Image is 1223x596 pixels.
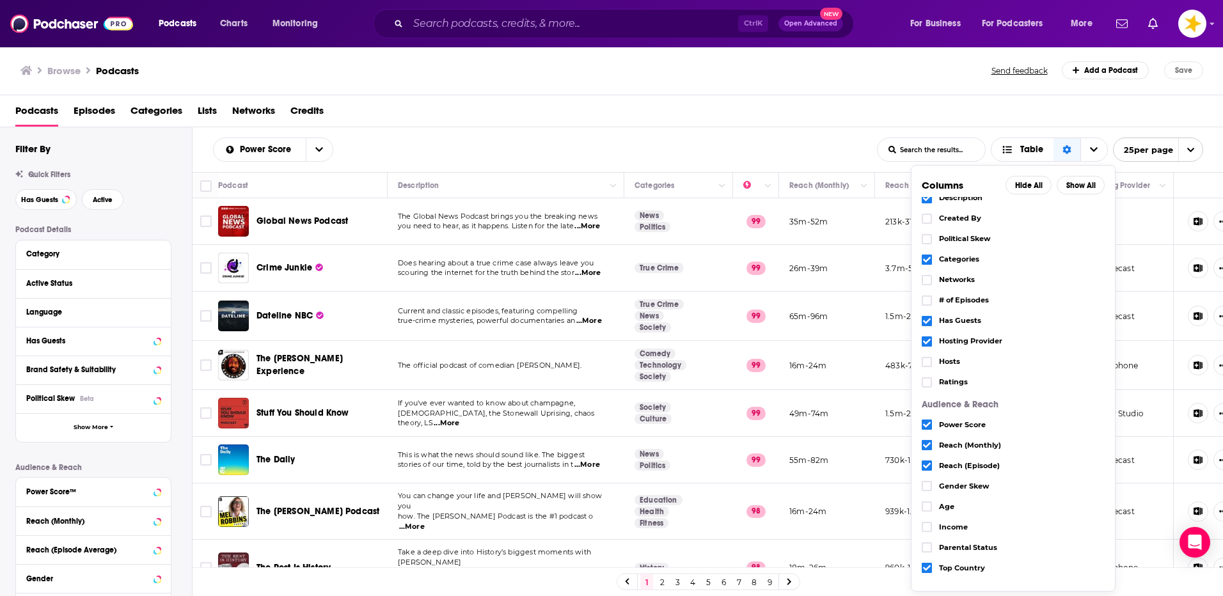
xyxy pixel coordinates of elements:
[939,194,1105,201] span: Description
[656,574,668,590] a: 2
[982,15,1043,33] span: For Podcasters
[635,263,684,273] a: True Crime
[606,178,621,194] button: Column Actions
[218,553,249,583] img: The Rest Is History
[218,398,249,428] a: Stuff You Should Know
[939,276,1105,283] span: Networks
[789,360,826,371] p: 16m-24m
[28,170,70,179] span: Quick Filters
[256,562,331,573] span: The Rest Is History
[200,562,212,574] span: Toggle select row
[939,358,1105,365] span: Hosts
[738,15,768,32] span: Ctrl K
[686,574,699,590] a: 4
[1164,61,1203,79] button: Save
[214,145,306,154] button: open menu
[256,216,348,226] span: Global News Podcast
[635,563,669,573] a: History
[885,562,926,573] p: 960k-1.4m
[635,414,672,424] a: Culture
[256,506,379,517] span: The [PERSON_NAME] Podcast
[885,408,926,419] p: 1.5m-2.2m
[1180,527,1210,558] div: Open Intercom Messenger
[778,16,843,31] button: Open AdvancedNew
[885,360,926,371] p: 483k-718k
[398,547,591,567] span: Take a deep dive into History’s biggest moments with [PERSON_NAME]
[789,311,828,322] p: 65m-96m
[635,178,674,193] div: Categories
[218,206,249,237] a: Global News Podcast
[398,460,573,469] span: stories of our time, told by the best journalists in t
[82,189,123,210] button: Active
[789,178,849,193] div: Reach (Monthly)
[200,310,212,322] span: Toggle select row
[789,216,828,227] p: 35m-52m
[789,263,828,274] p: 26m-39m
[910,15,961,33] span: For Business
[264,13,335,34] button: open menu
[1091,408,1144,419] p: Omny Studio
[218,496,249,527] img: The Mel Robbins Podcast
[150,13,213,34] button: open menu
[74,424,108,431] span: Show More
[748,574,761,590] a: 8
[398,258,594,267] span: Does hearing about a true crime case always leave you
[398,361,581,370] span: The official podcast of comedian [PERSON_NAME].
[789,455,828,466] p: 55m-82m
[901,13,977,34] button: open menu
[885,263,928,274] p: 3.7m-5.6m
[26,394,75,403] span: Political Skew
[15,463,171,472] p: Audience & Reach
[26,336,150,345] div: Has Guests
[398,450,585,459] span: This is what the news should sound like. The biggest
[743,178,761,193] div: Power Score
[1114,140,1173,160] span: 25 per page
[1178,10,1206,38] span: Logged in as Spreaker_Prime
[635,460,670,471] a: Politics
[635,222,670,232] a: Politics
[159,15,196,33] span: Podcasts
[922,180,1000,191] h3: Columns
[15,225,171,234] p: Podcast Details
[26,361,161,377] a: Brand Safety & Suitability
[272,15,318,33] span: Monitoring
[218,444,249,475] a: The Daily
[1113,137,1203,162] button: open menu
[26,249,152,258] div: Category
[26,365,150,374] div: Brand Safety & Suitability
[26,275,161,291] button: Active Status
[1111,13,1133,35] a: Show notifications dropdown
[1143,13,1163,35] a: Show notifications dropdown
[922,400,1105,409] p: Audience & Reach
[635,372,671,382] a: Society
[635,299,684,310] a: True Crime
[290,100,324,127] span: Credits
[256,310,324,322] a: Dateline NBC
[635,449,664,459] a: News
[939,544,1105,551] span: Parental Status
[256,454,296,465] span: The Daily
[398,221,574,230] span: you need to hear, as it happens. Listen for the late
[885,178,945,193] div: Reach (Episode)
[939,297,1105,304] span: # of Episodes
[130,100,182,127] span: Categories
[746,215,766,228] p: 99
[213,137,333,162] h2: Choose List sort
[256,353,343,377] span: The [PERSON_NAME] Experience
[789,562,826,573] p: 18m-26m
[576,316,602,326] span: ...More
[26,390,161,406] button: Political SkewBeta
[856,178,872,194] button: Column Actions
[80,395,94,403] div: Beta
[991,137,1108,162] h2: Choose View
[256,262,323,274] a: Crime Junkie
[218,350,249,380] a: The Joe Rogan Experience
[398,212,597,221] span: The Global News Podcast brings you the breaking news
[717,574,730,590] a: 6
[885,455,924,466] p: 730k-1.1m
[240,145,296,154] span: Power Score
[74,100,115,127] span: Episodes
[26,541,161,557] button: Reach (Episode Average)
[761,178,776,194] button: Column Actions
